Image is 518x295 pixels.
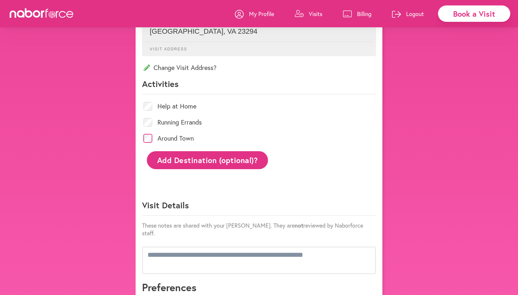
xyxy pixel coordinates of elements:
[142,221,376,237] p: These notes are shared with your [PERSON_NAME]. They are reviewed by Naborforce staff.
[150,27,368,36] p: [GEOGRAPHIC_DATA] , VA 23294
[235,4,274,23] a: My Profile
[343,4,371,23] a: Billing
[438,5,510,22] div: Book a Visit
[157,103,196,109] label: Help at Home
[406,10,424,18] p: Logout
[309,10,322,18] p: Visits
[145,42,373,51] p: Visit Address
[142,281,376,293] h1: Preferences
[142,63,376,72] p: Change Visit Address?
[147,151,268,169] button: Add Destination (optional)?
[142,78,376,94] p: Activities
[249,10,274,18] p: My Profile
[157,119,202,126] label: Running Errands
[357,10,371,18] p: Billing
[295,4,322,23] a: Visits
[142,200,376,216] p: Visit Details
[392,4,424,23] a: Logout
[295,221,303,229] strong: not
[157,135,194,142] label: Around Town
